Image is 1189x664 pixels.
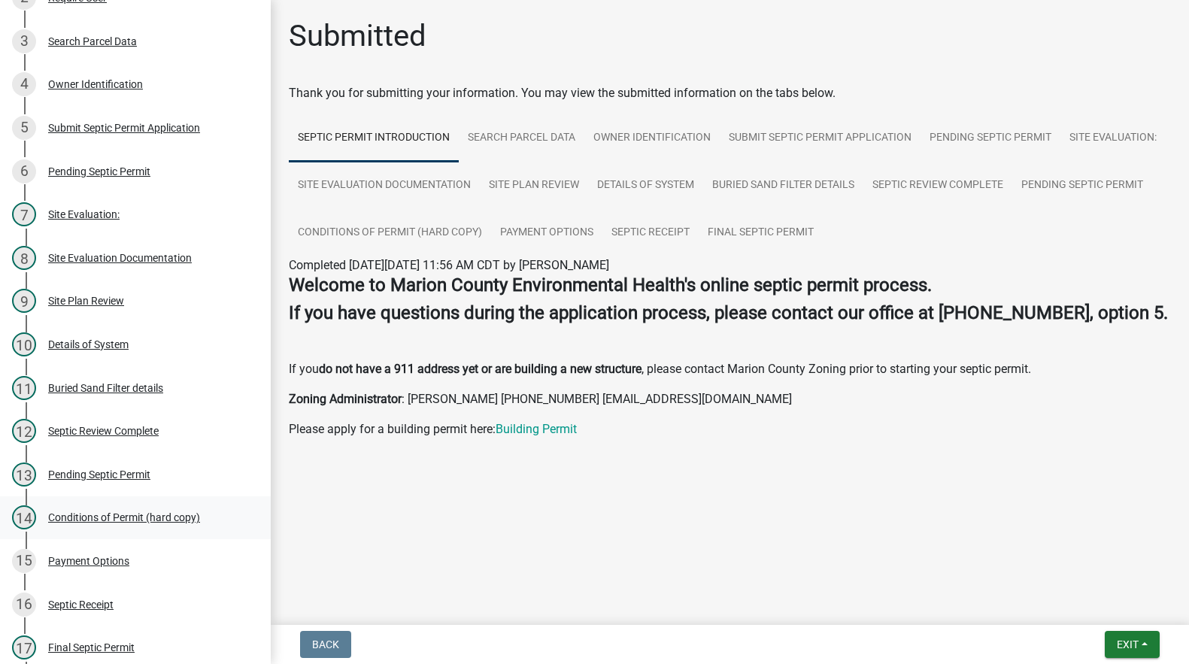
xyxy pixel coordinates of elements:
[12,289,36,313] div: 9
[12,332,36,356] div: 10
[1060,114,1166,162] a: Site Evaluation:
[12,116,36,140] div: 5
[480,162,588,210] a: Site Plan Review
[48,469,150,480] div: Pending Septic Permit
[12,29,36,53] div: 3
[289,390,1171,408] p: : [PERSON_NAME] [PHONE_NUMBER] [EMAIL_ADDRESS][DOMAIN_NAME]
[12,419,36,443] div: 12
[584,114,720,162] a: Owner Identification
[289,258,609,272] span: Completed [DATE][DATE] 11:56 AM CDT by [PERSON_NAME]
[48,383,163,393] div: Buried Sand Filter details
[289,84,1171,102] div: Thank you for submitting your information. You may view the submitted information on the tabs below.
[289,392,402,406] strong: Zoning Administrator
[289,18,426,54] h1: Submitted
[12,202,36,226] div: 7
[48,512,200,523] div: Conditions of Permit (hard copy)
[48,79,143,89] div: Owner Identification
[602,209,699,257] a: Septic Receipt
[48,426,159,436] div: Septic Review Complete
[48,166,150,177] div: Pending Septic Permit
[12,376,36,400] div: 11
[699,209,823,257] a: Final Septic Permit
[12,462,36,487] div: 13
[1117,638,1139,650] span: Exit
[48,296,124,306] div: Site Plan Review
[48,253,192,263] div: Site Evaluation Documentation
[289,209,491,257] a: Conditions of Permit (hard copy)
[703,162,863,210] a: Buried Sand Filter details
[921,114,1060,162] a: Pending Septic Permit
[319,362,642,376] strong: do not have a 911 address yet or are building a new structure
[863,162,1012,210] a: Septic Review Complete
[48,556,129,566] div: Payment Options
[12,593,36,617] div: 16
[491,209,602,257] a: Payment Options
[12,635,36,659] div: 17
[48,123,200,133] div: Submit Septic Permit Application
[12,72,36,96] div: 4
[1105,631,1160,658] button: Exit
[289,302,1168,323] strong: If you have questions during the application process, please contact our office at [PHONE_NUMBER]...
[1012,162,1152,210] a: Pending Septic Permit
[289,162,480,210] a: Site Evaluation Documentation
[289,114,459,162] a: Septic Permit Introduction
[48,642,135,653] div: Final Septic Permit
[459,114,584,162] a: Search Parcel Data
[300,631,351,658] button: Back
[48,36,137,47] div: Search Parcel Data
[289,360,1171,378] p: If you , please contact Marion County Zoning prior to starting your septic permit.
[12,246,36,270] div: 8
[588,162,703,210] a: Details of System
[720,114,921,162] a: Submit Septic Permit Application
[289,274,932,296] strong: Welcome to Marion County Environmental Health's online septic permit process.
[289,420,1171,438] p: Please apply for a building permit here:
[12,549,36,573] div: 15
[312,638,339,650] span: Back
[12,159,36,183] div: 6
[496,422,577,436] a: Building Permit
[48,599,114,610] div: Septic Receipt
[48,339,129,350] div: Details of System
[48,209,120,220] div: Site Evaluation:
[12,505,36,529] div: 14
